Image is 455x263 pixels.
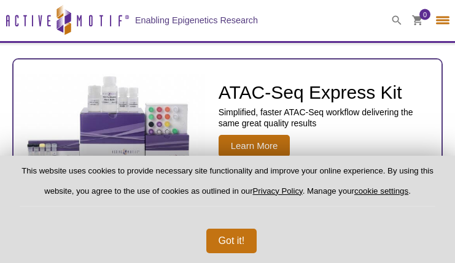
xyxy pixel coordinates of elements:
p: This website uses cookies to provide necessary site functionality and improve your online experie... [20,166,435,207]
h2: ATAC-Seq Express Kit [219,83,435,102]
article: ATAC-Seq Express Kit [14,59,441,181]
h2: Enabling Epigenetics Research [135,15,258,26]
button: cookie settings [354,186,408,196]
a: Privacy Policy [253,186,303,196]
img: ATAC-Seq Express Kit [9,74,211,167]
span: Learn More [219,135,290,157]
button: Got it! [206,229,257,253]
a: ATAC-Seq Express Kit ATAC-Seq Express Kit Simplified, faster ATAC-Seq workflow delivering the sam... [14,59,441,181]
p: Simplified, faster ATAC-Seq workflow delivering the same great quality results [219,107,435,129]
span: 0 [423,9,427,20]
a: 0 [412,15,423,28]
